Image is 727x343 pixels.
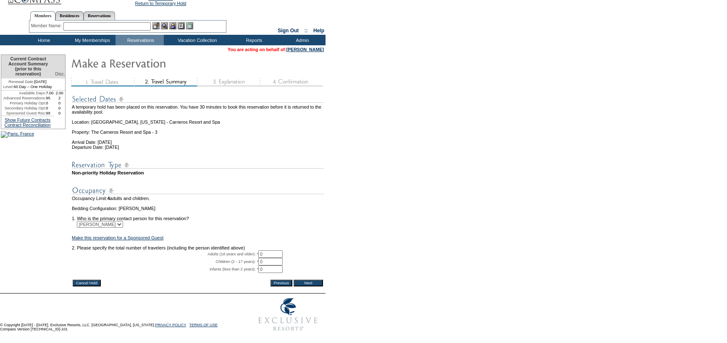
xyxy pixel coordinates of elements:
[286,47,324,52] a: [PERSON_NAME]
[72,258,258,265] td: Children (2 - 17 years): *
[54,111,65,116] td: 0
[178,22,185,29] img: Reservations
[72,265,258,273] td: Infants (less than 2 years): *
[313,28,324,34] a: Help
[72,206,324,211] td: Bedding Configuration: [PERSON_NAME]
[1,106,46,111] td: Secondary Holiday Opt:
[72,145,324,150] td: Departure Date: [DATE]
[134,78,197,86] img: step2_state2.gif
[304,28,308,34] span: ::
[5,122,51,127] a: Contract Reconciliation
[31,22,63,29] div: Member Name:
[46,106,54,111] td: 0
[54,106,65,111] td: 0
[1,111,46,116] td: Sponsored Guest Res:
[72,94,324,104] img: subTtlSelectedDates.gif
[115,35,164,45] td: Reservations
[72,135,324,145] td: Arrival Date: [DATE]
[46,91,54,96] td: 7.00
[1,55,54,78] td: Current Contract Account Summary (prior to this reservation)
[54,96,65,101] td: 2
[1,96,46,101] td: Advanced Reservations:
[189,323,218,327] a: TERMS OF USE
[30,11,56,21] a: Members
[46,111,54,116] td: 99
[1,101,46,106] td: Primary Holiday Opt:
[46,101,54,106] td: 0
[72,114,324,125] td: Location: [GEOGRAPHIC_DATA], [US_STATE] - Carneros Resort and Spa
[72,211,324,221] td: 1. Who is the primary contact person for this reservation?
[250,294,325,335] img: Exclusive Resorts
[72,125,324,135] td: Property: The Carneros Resort and Spa - 3
[278,28,299,34] a: Sign Out
[5,117,50,122] a: Show Future Contracts
[72,170,324,175] td: Non-priority Holiday Reservation
[72,235,163,240] a: Make this reservation for a Sponsored Guest
[277,35,325,45] td: Admin
[55,11,84,20] a: Residences
[1,91,46,96] td: Available Days:
[55,71,65,76] span: Disc.
[72,160,324,170] img: subTtlResType.gif
[72,250,258,258] td: Adults (18 years and older): *
[169,22,176,29] img: Impersonate
[84,11,115,20] a: Reservations
[72,104,324,114] td: A temporary hold has been placed on this reservation. You have 30 minutes to book this reservatio...
[164,35,229,45] td: Vacation Collection
[54,101,65,106] td: 0
[152,22,160,29] img: b_edit.gif
[228,47,324,52] span: You are acting on behalf of:
[19,35,67,45] td: Home
[186,22,193,29] img: b_calculator.gif
[73,280,101,286] input: Cancel Hold
[1,131,34,138] img: Paris, France
[72,196,324,201] td: Occupancy Limit: adults and children.
[1,84,54,91] td: 60 Day – One Holiday
[155,323,186,327] a: PRIVACY POLICY
[270,280,292,286] input: Previous
[260,78,323,86] img: step4_state1.gif
[72,185,324,196] img: subTtlOccupancy.gif
[197,78,260,86] img: step3_state1.gif
[67,35,115,45] td: My Memberships
[135,1,186,6] a: Return to Temporary Hold
[229,35,277,45] td: Reports
[161,22,168,29] img: View
[294,280,323,286] input: Next
[71,78,134,86] img: step1_state3.gif
[71,55,239,71] img: Make Reservation
[1,78,54,84] td: [DATE]
[3,84,14,89] span: Level:
[107,196,110,201] span: 4
[54,91,65,96] td: 2.00
[8,79,34,84] span: Renewal Date:
[72,245,324,250] td: 2. Please specify the total number of travelers (including the person identified above)
[46,96,54,101] td: 95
